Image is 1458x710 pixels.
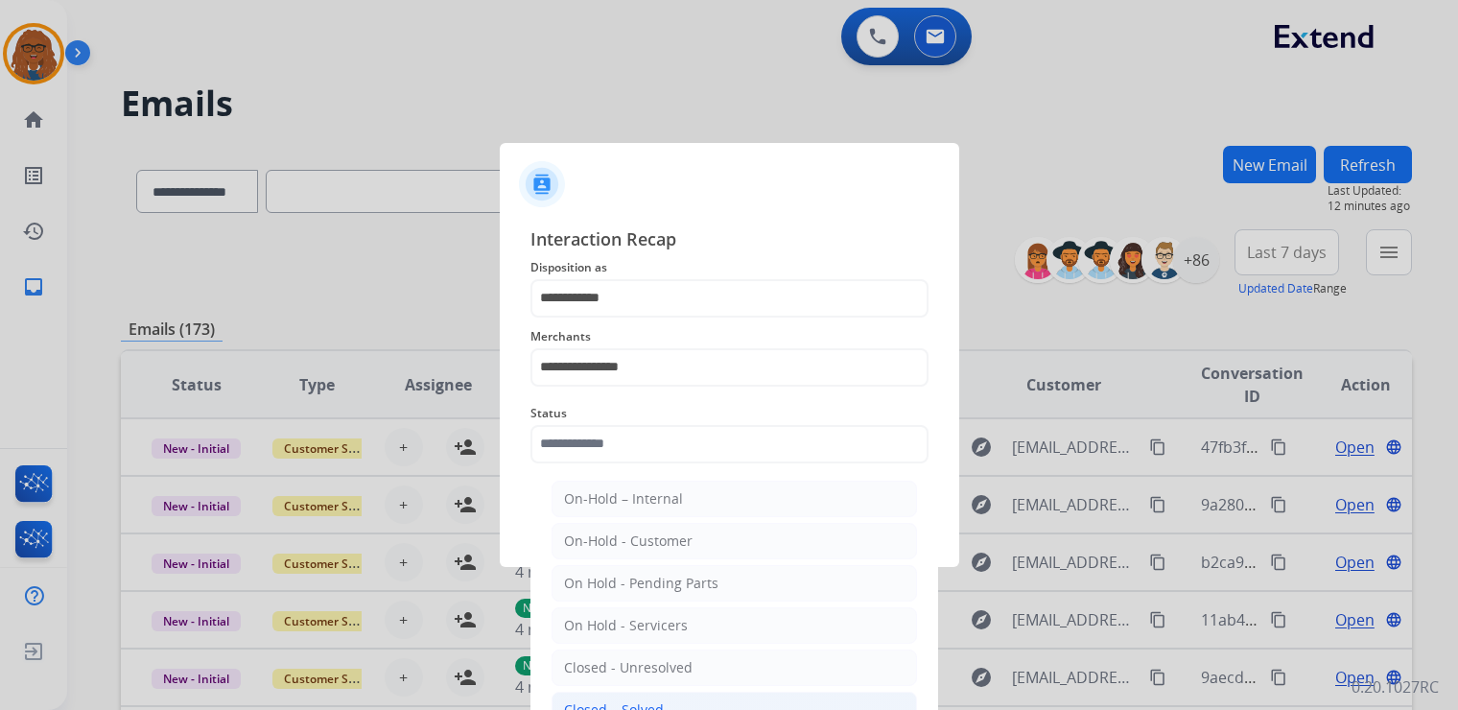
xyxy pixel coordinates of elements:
[519,161,565,207] img: contactIcon
[564,658,693,677] div: Closed - Unresolved
[530,325,929,348] span: Merchants
[530,225,929,256] span: Interaction Recap
[564,532,693,551] div: On-Hold - Customer
[564,574,718,593] div: On Hold - Pending Parts
[564,616,688,635] div: On Hold - Servicers
[530,402,929,425] span: Status
[530,256,929,279] span: Disposition as
[564,489,683,509] div: On-Hold – Internal
[1352,675,1439,698] p: 0.20.1027RC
